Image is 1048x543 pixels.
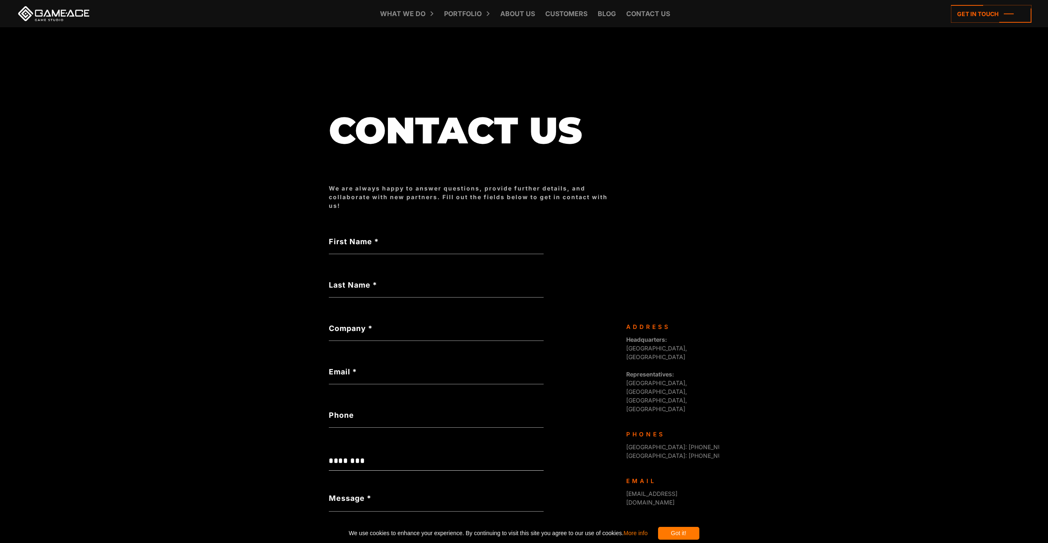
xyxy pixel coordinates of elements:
[329,323,544,334] label: Company *
[623,530,647,536] a: More info
[658,527,699,540] div: Got it!
[626,336,687,360] span: [GEOGRAPHIC_DATA], [GEOGRAPHIC_DATA]
[329,410,544,421] label: Phone
[329,279,544,291] label: Last Name *
[329,493,371,504] label: Message *
[626,371,674,378] strong: Representatives:
[951,5,1031,23] a: Get in touch
[329,110,618,151] h1: Contact us
[626,490,677,506] a: [EMAIL_ADDRESS][DOMAIN_NAME]
[626,443,740,450] span: [GEOGRAPHIC_DATA]: [PHONE_NUMBER]
[329,184,618,210] div: We are always happy to answer questions, provide further details, and collaborate with new partne...
[626,476,713,485] div: Email
[329,236,544,247] label: First Name *
[626,371,687,412] span: [GEOGRAPHIC_DATA], [GEOGRAPHIC_DATA], [GEOGRAPHIC_DATA], [GEOGRAPHIC_DATA]
[329,366,544,377] label: Email *
[626,336,667,343] strong: Headquarters:
[349,527,647,540] span: We use cookies to enhance your experience. By continuing to visit this site you agree to our use ...
[626,452,740,459] span: [GEOGRAPHIC_DATA]: [PHONE_NUMBER]
[626,430,713,438] div: Phones
[626,322,713,331] div: Address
